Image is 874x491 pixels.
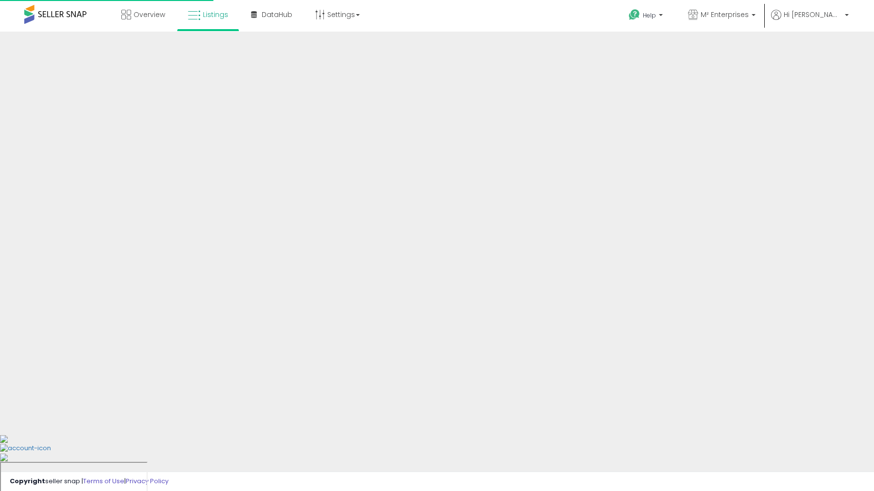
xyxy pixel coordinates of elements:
i: Get Help [628,9,640,21]
a: Hi [PERSON_NAME] [771,10,849,32]
span: Listings [203,10,228,19]
span: Overview [134,10,165,19]
span: M² Enterprises [701,10,749,19]
span: DataHub [262,10,292,19]
a: Help [621,1,672,32]
span: Help [643,11,656,19]
span: Hi [PERSON_NAME] [784,10,842,19]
